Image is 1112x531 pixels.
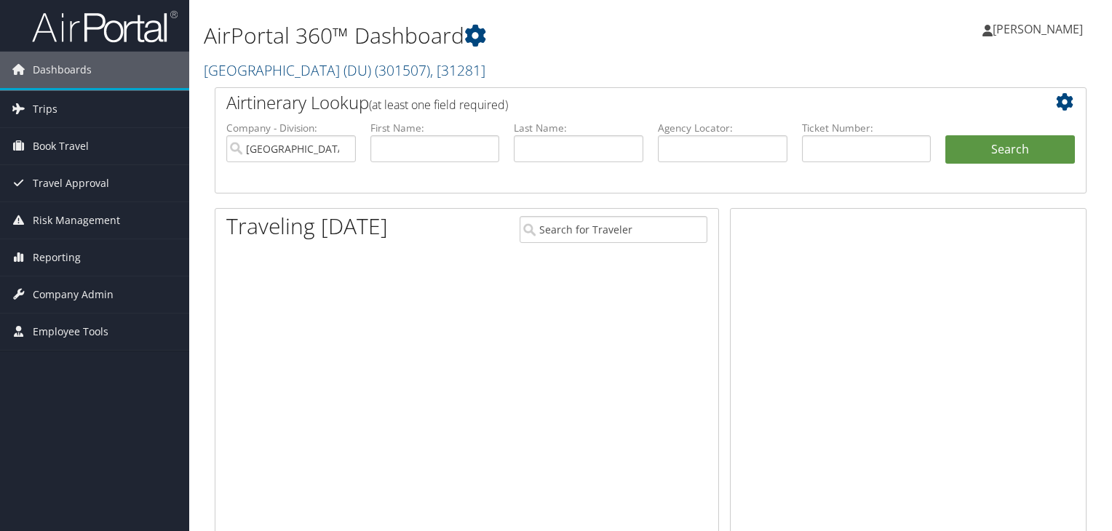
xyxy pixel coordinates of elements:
span: (at least one field required) [369,97,508,113]
span: Travel Approval [33,165,109,201]
span: [PERSON_NAME] [993,21,1083,37]
span: Company Admin [33,276,114,313]
a: [GEOGRAPHIC_DATA] (DU) [204,60,485,80]
h1: Traveling [DATE] [226,211,388,241]
span: Book Travel [33,128,89,164]
label: Company - Division: [226,121,356,135]
input: Search for Traveler [520,216,707,243]
label: First Name: [370,121,500,135]
span: Trips [33,91,57,127]
button: Search [945,135,1075,164]
span: Reporting [33,239,81,276]
label: Agency Locator: [658,121,787,135]
img: airportal-logo.png [32,9,178,44]
label: Ticket Number: [802,121,932,135]
a: [PERSON_NAME] [982,7,1097,51]
h2: Airtinerary Lookup [226,90,1002,115]
span: , [ 31281 ] [430,60,485,80]
span: Employee Tools [33,314,108,350]
span: Dashboards [33,52,92,88]
span: ( 301507 ) [375,60,430,80]
h1: AirPortal 360™ Dashboard [204,20,800,51]
span: Risk Management [33,202,120,239]
label: Last Name: [514,121,643,135]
